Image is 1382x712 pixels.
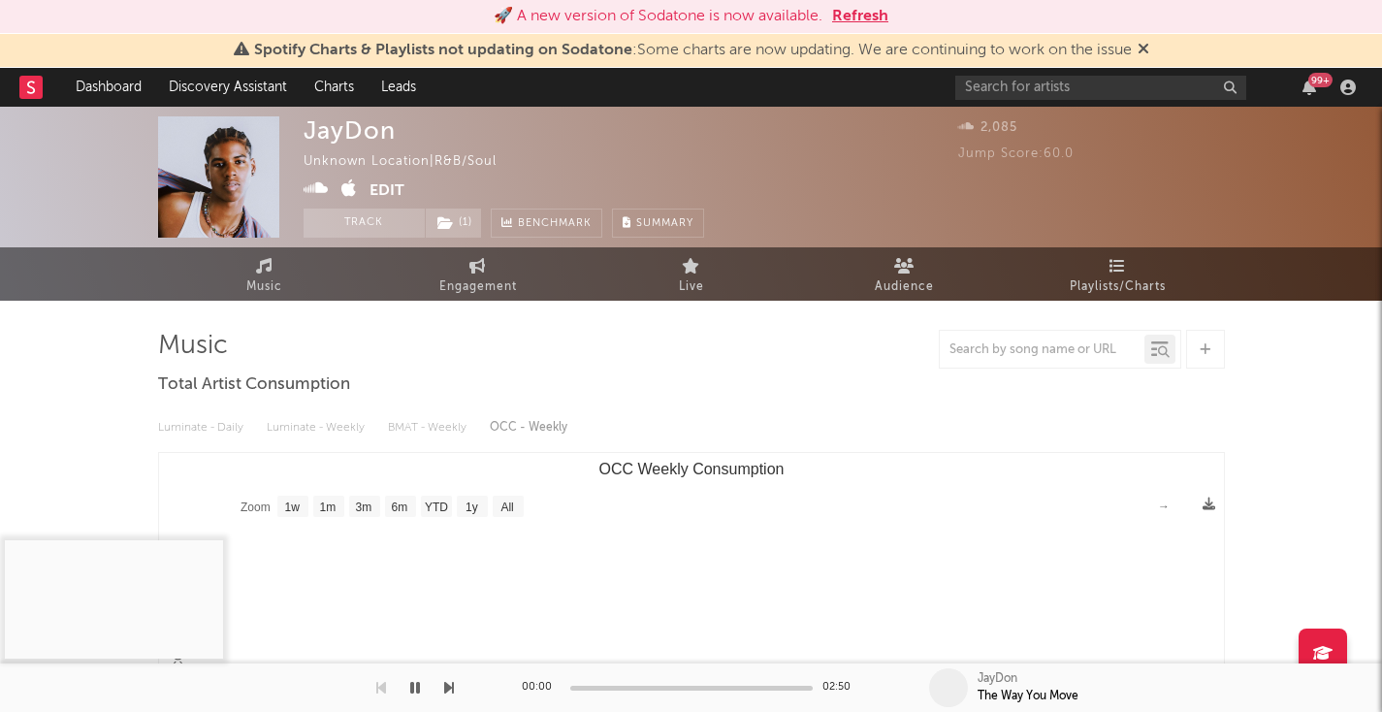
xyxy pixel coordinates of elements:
[955,76,1246,100] input: Search for artists
[158,373,350,397] span: Total Artist Consumption
[355,501,371,514] text: 3m
[491,209,602,238] a: Benchmark
[612,209,704,238] button: Summary
[978,688,1078,705] div: The Way You Move
[875,275,934,299] span: Audience
[319,501,336,514] text: 1m
[439,275,517,299] span: Engagement
[155,68,301,107] a: Discovery Assistant
[246,275,282,299] span: Music
[636,218,693,229] span: Summary
[241,501,271,514] text: Zoom
[254,43,1132,58] span: : Some charts are now updating. We are continuing to work on the issue
[679,275,704,299] span: Live
[370,178,404,203] button: Edit
[1302,80,1316,95] button: 99+
[958,121,1017,134] span: 2,085
[500,501,513,514] text: All
[304,209,425,238] button: Track
[284,501,300,514] text: 1w
[301,68,368,107] a: Charts
[254,43,632,58] span: Spotify Charts & Playlists not updating on Sodatone
[391,501,407,514] text: 6m
[958,147,1074,160] span: Jump Score: 60.0
[158,247,371,301] a: Music
[426,209,481,238] button: (1)
[1070,275,1166,299] span: Playlists/Charts
[522,676,561,699] div: 00:00
[424,501,447,514] text: YTD
[518,212,592,236] span: Benchmark
[304,150,519,174] div: Unknown Location | R&B/Soul
[832,5,888,28] button: Refresh
[1012,247,1225,301] a: Playlists/Charts
[822,676,861,699] div: 02:50
[598,461,784,477] text: OCC Weekly Consumption
[1308,73,1333,87] div: 99 +
[798,247,1012,301] a: Audience
[425,209,482,238] span: ( 1 )
[494,5,822,28] div: 🚀 A new version of Sodatone is now available.
[368,68,430,107] a: Leads
[585,247,798,301] a: Live
[304,116,396,145] div: JayDon
[1158,500,1170,513] text: →
[371,247,585,301] a: Engagement
[62,68,155,107] a: Dashboard
[940,342,1144,358] input: Search by song name or URL
[978,670,1017,688] div: JayDon
[466,501,478,514] text: 1y
[1138,43,1149,58] span: Dismiss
